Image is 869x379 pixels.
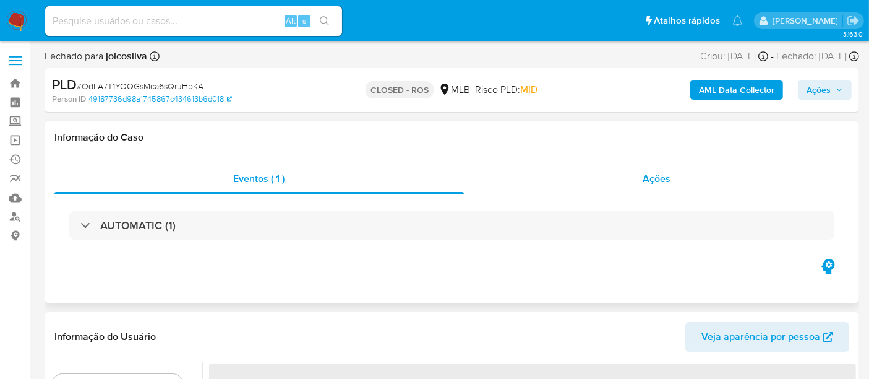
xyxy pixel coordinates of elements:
[302,15,306,27] span: s
[807,80,831,100] span: Ações
[685,322,849,352] button: Veja aparência por pessoa
[100,219,176,232] h3: AUTOMATIC (1)
[366,81,434,98] p: CLOSED - ROS
[286,15,296,27] span: Alt
[77,80,203,92] span: # OdLA7T1YOQGsMca6sQruHpKA
[847,14,860,27] a: Sair
[700,50,768,63] div: Criou: [DATE]
[520,82,537,97] span: MID
[699,80,774,100] b: AML Data Collector
[475,83,537,97] span: Risco PLD:
[776,50,859,63] div: Fechado: [DATE]
[771,50,774,63] span: -
[103,49,147,63] b: joicosilva
[798,80,852,100] button: Ações
[439,83,470,97] div: MLB
[52,94,86,105] b: Person ID
[643,172,670,186] span: Ações
[52,74,77,94] b: PLD
[45,50,147,63] span: Fechado para
[312,12,337,30] button: search-icon
[654,14,720,27] span: Atalhos rápidos
[69,211,834,240] div: AUTOMATIC (1)
[690,80,783,100] button: AML Data Collector
[701,322,820,352] span: Veja aparência por pessoa
[732,15,743,26] a: Notificações
[54,331,156,343] h1: Informação do Usuário
[45,13,342,29] input: Pesquise usuários ou casos...
[773,15,842,27] p: erico.trevizan@mercadopago.com.br
[233,172,285,186] span: Eventos ( 1 )
[54,131,849,144] h1: Informação do Caso
[88,94,232,105] a: 49187736d98a1745867c434613b6d018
